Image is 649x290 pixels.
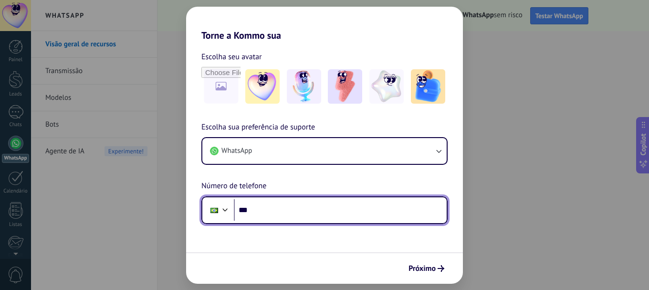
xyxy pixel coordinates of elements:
[186,7,463,41] h2: Torne a Kommo sua
[245,69,280,104] img: -1.jpeg
[328,69,362,104] img: -3.jpeg
[201,51,262,63] span: Escolha seu avatar
[201,180,266,193] span: Número de telefone
[201,121,315,134] span: Escolha sua preferência de suporte
[205,200,223,220] div: Brazil: + 55
[287,69,321,104] img: -2.jpeg
[369,69,404,104] img: -4.jpeg
[411,69,445,104] img: -5.jpeg
[221,146,252,156] span: WhatsApp
[404,260,449,277] button: Próximo
[408,265,436,272] span: Próximo
[202,138,447,164] button: WhatsApp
